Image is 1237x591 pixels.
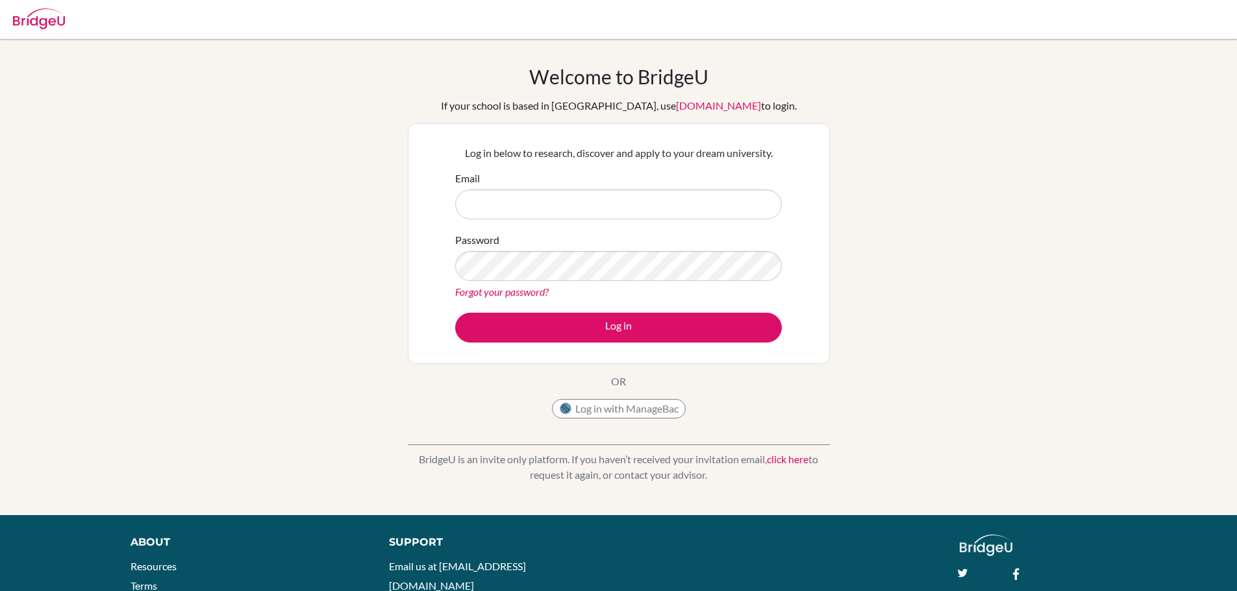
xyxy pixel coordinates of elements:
[676,99,761,112] a: [DOMAIN_NAME]
[455,313,782,343] button: Log in
[441,98,797,114] div: If your school is based in [GEOGRAPHIC_DATA], use to login.
[408,452,830,483] p: BridgeU is an invite only platform. If you haven’t received your invitation email, to request it ...
[611,374,626,389] p: OR
[552,399,686,418] button: Log in with ManageBac
[389,535,603,550] div: Support
[13,8,65,29] img: Bridge-U
[455,171,480,186] label: Email
[131,560,177,572] a: Resources
[767,453,808,465] a: click here
[960,535,1012,556] img: logo_white@2x-f4f0deed5e89b7ecb1c2cc34c3e3d731f90f0f143d5ea2071677605dd97b5244.png
[455,285,549,298] a: Forgot your password?
[455,232,499,248] label: Password
[455,145,782,161] p: Log in below to research, discover and apply to your dream university.
[131,535,360,550] div: About
[529,65,708,88] h1: Welcome to BridgeU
